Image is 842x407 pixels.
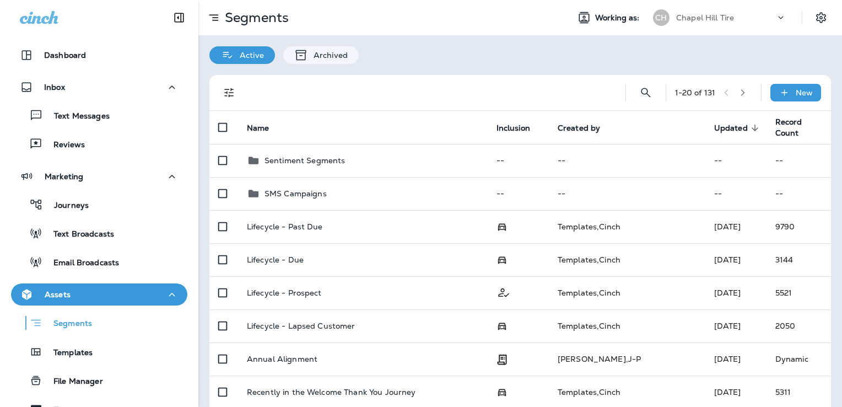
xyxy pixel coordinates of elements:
[45,290,71,299] p: Assets
[558,124,600,133] span: Created by
[496,221,508,231] span: Possession
[549,309,705,342] td: Templates , Cinch
[496,123,544,133] span: Inclusion
[549,243,705,276] td: Templates , Cinch
[11,311,187,335] button: Segments
[220,9,289,26] p: Segments
[42,258,119,269] p: Email Broadcasts
[247,355,317,363] p: Annual Alignment
[11,165,187,188] button: Marketing
[496,354,508,363] span: Transaction
[549,177,705,210] td: --
[496,254,508,264] span: Possession
[796,88,813,97] p: New
[705,342,767,376] td: [DATE]
[767,309,831,342] td: 2050
[247,123,284,133] span: Name
[265,156,346,165] p: Sentiment Segments
[44,83,65,92] p: Inbox
[11,132,187,156] button: Reviews
[42,348,93,358] p: Templates
[496,387,508,397] span: Possession
[767,342,831,376] td: Dynamic
[308,51,348,60] p: Archived
[767,177,831,210] td: --
[653,9,670,26] div: CH
[234,51,264,60] p: Active
[43,111,110,122] p: Text Messages
[595,13,642,23] span: Working as:
[45,172,83,181] p: Marketing
[767,276,831,309] td: 5521
[11,250,187,274] button: Email Broadcasts
[488,177,549,210] td: --
[11,44,187,66] button: Dashboard
[11,76,187,98] button: Inbox
[705,276,767,309] td: [DATE]
[11,193,187,216] button: Journeys
[549,210,705,243] td: Templates , Cinch
[11,104,187,127] button: Text Messages
[705,210,767,243] td: [DATE]
[247,322,355,330] p: Lifecycle - Lapsed Customer
[705,309,767,342] td: [DATE]
[11,369,187,392] button: File Manager
[775,117,802,138] span: Record Count
[767,144,831,177] td: --
[247,288,322,297] p: Lifecycle - Prospect
[496,124,530,133] span: Inclusion
[676,13,734,22] p: Chapel Hill Tire
[43,201,89,211] p: Journeys
[247,388,416,397] p: Recently in the Welcome Thank You Journey
[42,377,103,387] p: File Manager
[265,189,327,198] p: SMS Campaigns
[42,319,92,330] p: Segments
[11,222,187,245] button: Text Broadcasts
[488,144,549,177] td: --
[558,123,614,133] span: Created by
[549,276,705,309] td: Templates , Cinch
[44,51,86,60] p: Dashboard
[675,88,716,97] div: 1 - 20 of 131
[42,229,114,240] p: Text Broadcasts
[549,144,705,177] td: --
[767,243,831,276] td: 3144
[705,177,767,210] td: --
[11,340,187,363] button: Templates
[42,140,85,151] p: Reviews
[811,8,831,28] button: Settings
[247,255,304,264] p: Lifecycle - Due
[705,144,767,177] td: --
[247,222,323,231] p: Lifecycle - Past Due
[705,243,767,276] td: [DATE]
[247,124,269,133] span: Name
[11,283,187,306] button: Assets
[549,342,705,376] td: [PERSON_NAME] , J-P
[496,320,508,330] span: Possession
[496,287,511,297] span: Customer Only
[164,7,195,29] button: Collapse Sidebar
[714,124,748,133] span: Updated
[218,82,240,104] button: Filters
[635,82,657,104] button: Search Segments
[767,210,831,243] td: 9790
[714,123,762,133] span: Updated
